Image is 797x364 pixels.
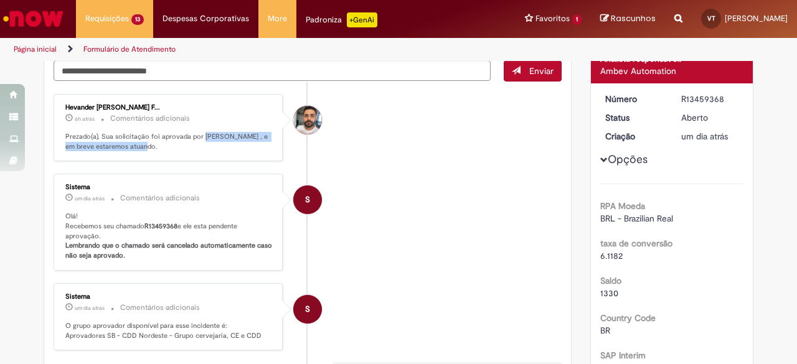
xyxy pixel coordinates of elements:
b: RPA Moeda [600,200,645,212]
span: 6.1182 [600,250,623,261]
span: S [305,294,310,324]
p: Olá! Recebemos seu chamado e ele esta pendente aprovação. [65,212,273,261]
span: 1 [572,14,582,25]
div: Hevander Claudemberger De Oliveira Freitas [293,106,322,134]
b: SAP Interim [600,350,646,361]
span: um dia atrás [681,131,728,142]
div: Padroniza [306,12,377,27]
span: Requisições [85,12,129,25]
button: Enviar [504,60,562,82]
span: Enviar [529,65,554,77]
b: Country Code [600,312,656,324]
a: Formulário de Atendimento [83,44,176,54]
time: 28/08/2025 17:00:15 [75,195,105,202]
span: BRL - Brazilian Real [600,213,673,224]
time: 28/08/2025 17:00:03 [681,131,728,142]
b: Lembrando que o chamado será cancelado automaticamente caso não seja aprovado. [65,241,274,260]
p: +GenAi [347,12,377,27]
span: um dia atrás [75,195,105,202]
p: O grupo aprovador disponível para esse incidente é: Aprovadores SB - CDD Nordeste - Grupo cerveja... [65,321,273,340]
a: Rascunhos [600,13,656,25]
dt: Número [596,93,672,105]
div: Sistema [65,293,273,301]
span: BR [600,325,610,336]
span: Rascunhos [611,12,656,24]
div: 28/08/2025 17:00:03 [681,130,739,142]
span: Favoritos [535,12,570,25]
small: Comentários adicionais [120,302,200,313]
span: S [305,185,310,215]
span: 13 [131,14,144,25]
dt: Status [596,111,672,124]
div: Sistema [65,184,273,191]
div: Ambev Automation [600,65,744,77]
b: Saldo [600,275,621,286]
time: 28/08/2025 17:00:11 [75,304,105,312]
dt: Criação [596,130,672,142]
span: VT [707,14,715,22]
span: 1330 [600,287,618,299]
div: System [293,295,322,324]
a: Página inicial [14,44,57,54]
textarea: Digite sua mensagem aqui... [54,60,491,81]
small: Comentários adicionais [120,193,200,203]
span: 6h atrás [75,115,95,123]
b: taxa de conversão [600,238,672,249]
div: System [293,185,322,214]
img: ServiceNow [1,6,65,31]
span: More [268,12,287,25]
div: R13459368 [681,93,739,105]
span: um dia atrás [75,304,105,312]
p: Prezado(a), Sua solicitação foi aprovada por [PERSON_NAME] , e em breve estaremos atuando. [65,132,273,151]
div: Aberto [681,111,739,124]
b: R13459368 [144,222,177,231]
span: Despesas Corporativas [163,12,249,25]
ul: Trilhas de página [9,38,522,61]
span: [PERSON_NAME] [725,13,788,24]
div: Hevander [PERSON_NAME] F... [65,104,273,111]
small: Comentários adicionais [110,113,190,124]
